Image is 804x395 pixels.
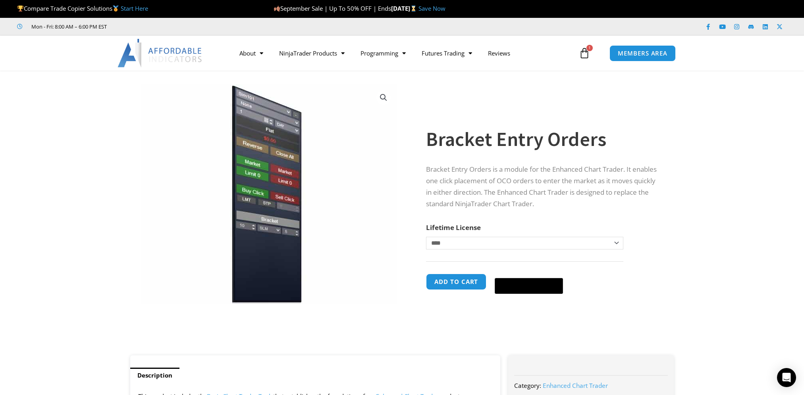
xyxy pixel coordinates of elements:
[231,44,577,62] nav: Menu
[130,368,179,383] a: Description
[777,368,796,387] div: Open Intercom Messenger
[17,4,148,12] span: Compare Trade Copier Solutions
[118,23,237,31] iframe: Customer reviews powered by Trustpilot
[376,90,391,105] a: View full-screen image gallery
[231,44,271,62] a: About
[543,382,608,389] a: Enhanced Chart Trader
[271,44,353,62] a: NinjaTrader Products
[514,382,541,389] span: Category:
[17,6,23,12] img: 🏆
[113,6,119,12] img: 🥇
[414,44,480,62] a: Futures Trading
[586,45,593,51] span: 1
[426,223,481,232] label: Lifetime License
[618,50,667,56] span: MEMBERS AREA
[121,4,148,12] a: Start Here
[493,272,565,276] iframe: Secure express checkout frame
[480,44,518,62] a: Reviews
[495,278,563,294] button: Buy with GPay
[426,125,658,153] h1: Bracket Entry Orders
[411,6,416,12] img: ⌛
[274,4,391,12] span: September Sale | Up To 50% OFF | Ends
[353,44,414,62] a: Programming
[567,42,602,65] a: 1
[274,6,280,12] img: 🍂
[609,45,676,61] a: MEMBERS AREA
[391,4,418,12] strong: [DATE]
[141,84,397,304] img: BracketEntryOrders | Affordable Indicators – NinjaTrader
[29,22,107,31] span: Mon - Fri: 8:00 AM – 6:00 PM EST
[426,274,486,290] button: Add to cart
[118,39,203,67] img: LogoAI | Affordable Indicators – NinjaTrader
[426,301,658,307] iframe: PayPal Message 1
[418,4,445,12] a: Save Now
[426,164,658,210] p: Bracket Entry Orders is a module for the Enhanced Chart Trader. It enables one click placement of...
